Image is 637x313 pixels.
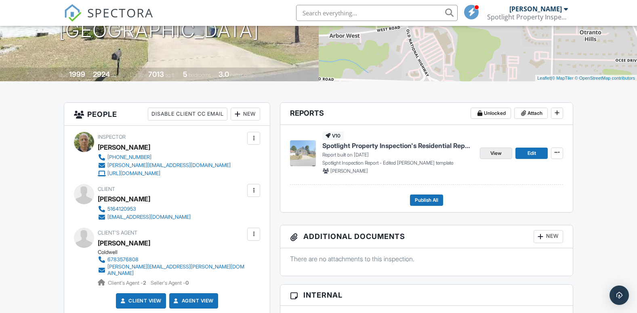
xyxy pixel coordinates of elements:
[93,70,110,78] div: 2924
[98,141,150,153] div: [PERSON_NAME]
[98,169,231,178] a: [URL][DOMAIN_NAME]
[107,214,191,220] div: [EMAIL_ADDRESS][DOMAIN_NAME]
[64,4,82,22] img: The Best Home Inspection Software - Spectora
[552,76,574,80] a: © MapTiler
[172,297,214,305] a: Agent View
[107,170,160,177] div: [URL][DOMAIN_NAME]
[189,72,211,78] span: bedrooms
[296,5,458,21] input: Search everything...
[148,108,227,121] div: Disable Client CC Email
[98,134,126,140] span: Inspector
[487,13,568,21] div: Spotlight Property Inspections
[151,280,189,286] span: Seller's Agent -
[69,70,85,78] div: 1999
[231,108,260,121] div: New
[534,230,563,243] div: New
[98,193,150,205] div: [PERSON_NAME]
[107,256,139,263] div: 6783576808
[108,280,147,286] span: Client's Agent -
[130,72,147,78] span: Lot Size
[98,161,231,169] a: [PERSON_NAME][EMAIL_ADDRESS][DOMAIN_NAME]
[280,285,573,306] h3: Internal
[87,4,153,21] span: SPECTORA
[183,70,187,78] div: 5
[98,205,191,213] a: 5164120953
[575,76,635,80] a: © OpenStreetMap contributors
[219,70,229,78] div: 3.0
[98,153,231,161] a: [PHONE_NUMBER]
[98,186,115,192] span: Client
[107,206,136,212] div: 5164120953
[98,249,252,256] div: Coldwell
[98,237,150,249] a: [PERSON_NAME]
[230,72,253,78] span: bathrooms
[98,230,137,236] span: Client's Agent
[59,72,68,78] span: Built
[280,225,573,248] h3: Additional Documents
[111,72,122,78] span: sq. ft.
[148,70,164,78] div: 7013
[64,11,153,28] a: SPECTORA
[107,154,151,161] div: [PHONE_NUMBER]
[119,297,162,305] a: Client View
[64,103,270,126] h3: People
[535,75,637,82] div: |
[98,213,191,221] a: [EMAIL_ADDRESS][DOMAIN_NAME]
[290,254,563,263] p: There are no attachments to this inspection.
[143,280,146,286] strong: 2
[165,72,175,78] span: sq.ft.
[107,162,231,169] div: [PERSON_NAME][EMAIL_ADDRESS][DOMAIN_NAME]
[537,76,551,80] a: Leaflet
[107,264,246,277] div: [PERSON_NAME][EMAIL_ADDRESS][PERSON_NAME][DOMAIN_NAME]
[98,256,246,264] a: 6783576808
[185,280,189,286] strong: 0
[610,286,629,305] div: Open Intercom Messenger
[98,264,246,277] a: [PERSON_NAME][EMAIL_ADDRESS][PERSON_NAME][DOMAIN_NAME]
[509,5,562,13] div: [PERSON_NAME]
